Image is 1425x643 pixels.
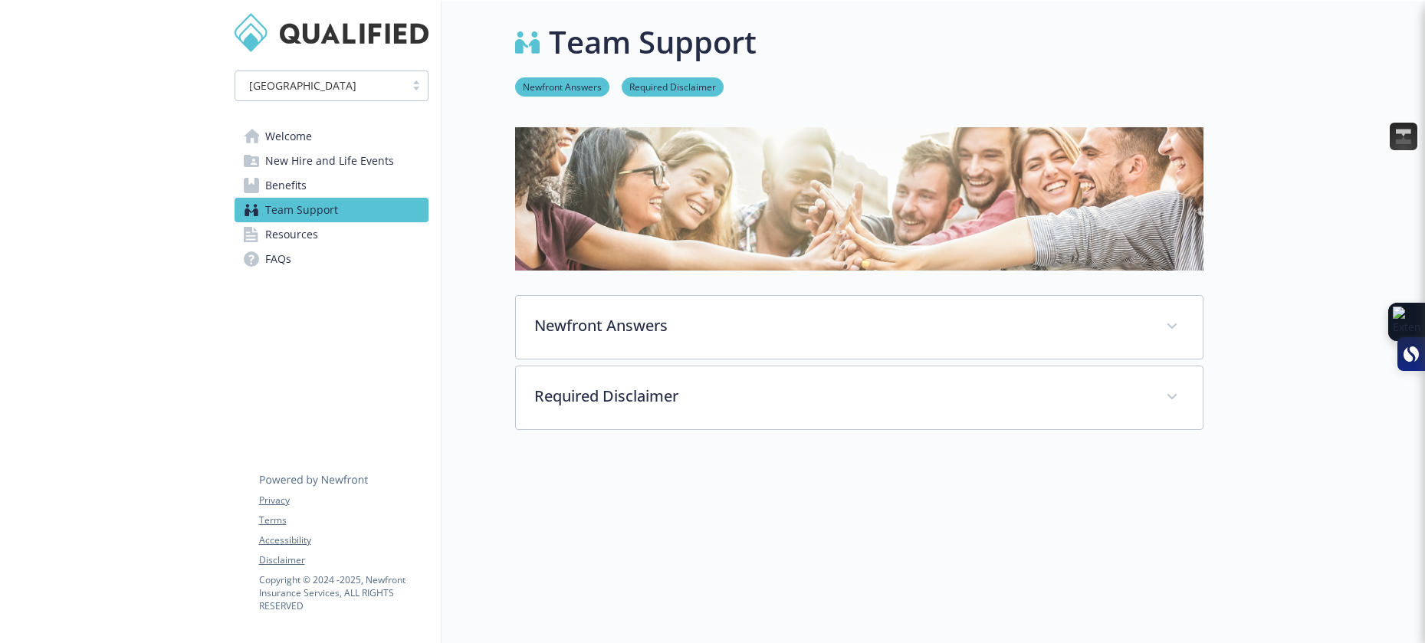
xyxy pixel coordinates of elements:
[534,385,1148,408] p: Required Disclaimer
[265,149,394,173] span: New Hire and Life Events
[235,149,428,173] a: New Hire and Life Events
[259,553,428,567] a: Disclaimer
[534,314,1148,337] p: Newfront Answers
[259,533,428,547] a: Accessibility
[243,77,397,93] span: [GEOGRAPHIC_DATA]
[265,198,338,222] span: Team Support
[265,222,318,247] span: Resources
[515,79,609,93] a: Newfront Answers
[235,247,428,271] a: FAQs
[235,198,428,222] a: Team Support
[259,573,428,612] p: Copyright © 2024 - 2025 , Newfront Insurance Services, ALL RIGHTS RESERVED
[235,222,428,247] a: Resources
[235,173,428,198] a: Benefits
[259,494,428,507] a: Privacy
[265,124,312,149] span: Welcome
[265,173,307,198] span: Benefits
[1393,307,1420,337] img: Extension Icon
[265,247,291,271] span: FAQs
[622,79,724,93] a: Required Disclaimer
[516,296,1203,359] div: Newfront Answers
[259,513,428,527] a: Terms
[249,77,356,93] span: [GEOGRAPHIC_DATA]
[549,19,757,65] h1: Team Support
[235,124,428,149] a: Welcome
[516,366,1203,429] div: Required Disclaimer
[515,127,1203,271] img: team support page banner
